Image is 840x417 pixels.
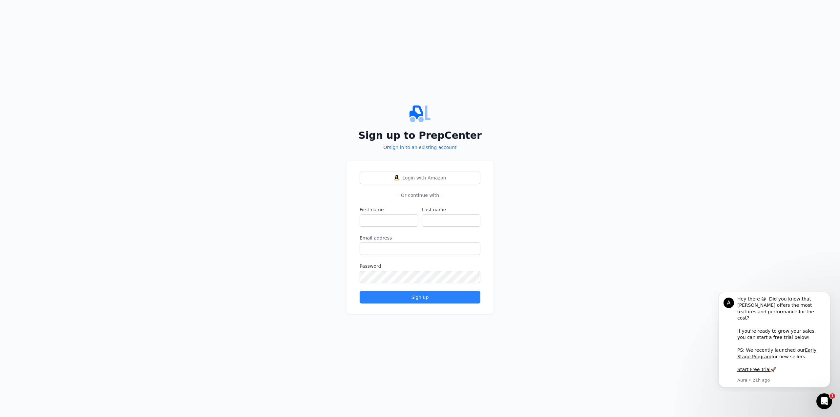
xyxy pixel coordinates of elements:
span: 1 [830,393,835,399]
b: 🚀 [62,75,67,80]
a: Start Free Trial [29,75,62,80]
label: First name [360,206,418,213]
iframe: Intercom live chat [816,393,832,409]
div: Sign up [365,294,475,301]
img: Login with Amazon [394,175,399,180]
span: Login with Amazon [403,175,446,181]
label: Last name [422,206,480,213]
div: Message content [29,4,116,84]
h2: Sign up to PrepCenter [346,130,493,141]
iframe: Intercom notifications message [709,292,840,391]
span: Or continue with [398,192,442,198]
button: Sign up [360,291,480,303]
div: Hey there 😀 Did you know that [PERSON_NAME] offers the most features and performance for the cost... [29,4,116,81]
label: Password [360,263,480,269]
div: Profile image for Aura [15,6,25,16]
img: PrepCenter [346,103,493,124]
label: Email address [360,235,480,241]
a: sign in to an existing account [389,145,456,150]
button: Login with AmazonLogin with Amazon [360,172,480,184]
p: Or [346,144,493,151]
p: Message from Aura, sent 21h ago [29,85,116,91]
